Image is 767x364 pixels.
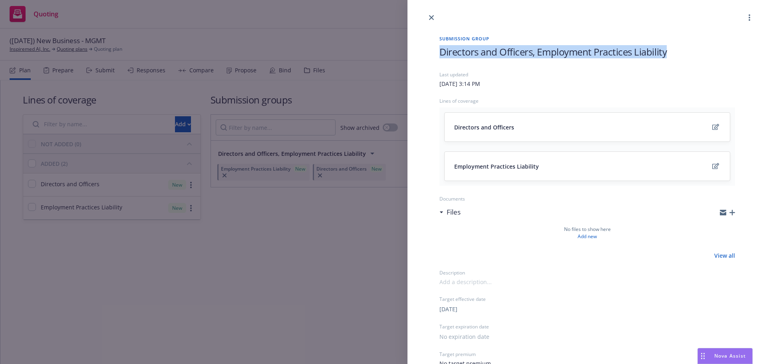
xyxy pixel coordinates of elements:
[439,97,735,104] div: Lines of coverage
[454,123,514,131] span: Directors and Officers
[698,348,708,364] div: Drag to move
[454,162,539,171] span: Employment Practices Liability
[439,45,667,58] span: Directors and Officers, Employment Practices Liability
[711,122,720,132] a: edit
[439,195,735,202] div: Documents
[439,351,735,358] div: Target premium
[714,251,735,260] a: View all
[697,348,753,364] button: Nova Assist
[745,13,754,22] a: more
[439,80,480,88] div: [DATE] 3:14 PM
[439,35,735,42] span: Submission group
[439,296,735,302] div: Target effective date
[714,352,746,359] span: Nova Assist
[564,226,611,233] span: No files to show here
[439,269,735,276] div: Description
[439,207,461,217] div: Files
[711,161,720,171] a: edit
[578,233,597,240] a: Add new
[427,13,436,22] a: close
[439,332,489,341] button: No expiration date
[447,207,461,217] h3: Files
[439,323,735,330] div: Target expiration date
[439,71,735,78] div: Last updated
[439,305,457,313] button: [DATE]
